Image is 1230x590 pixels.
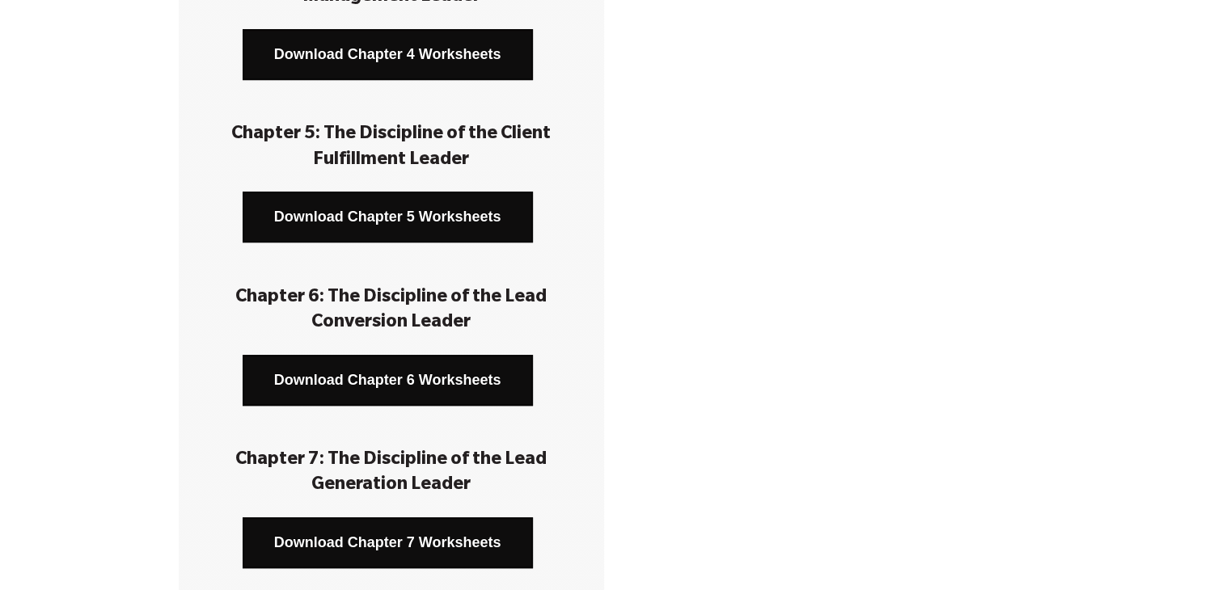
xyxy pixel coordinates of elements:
[243,29,533,80] a: Download Chapter 4 Worksheets
[243,355,533,406] a: Download Chapter 6 Worksheets
[203,286,580,336] h3: Chapter 6: The Discipline of the Lead Conversion Leader
[203,449,580,499] h3: Chapter 7: The Discipline of the Lead Generation Leader
[243,517,533,568] a: Download Chapter 7 Worksheets
[203,123,580,173] h3: Chapter 5: The Discipline of the Client Fulfillment Leader
[1149,512,1230,590] iframe: Chat Widget
[243,192,533,242] a: Download Chapter 5 Worksheets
